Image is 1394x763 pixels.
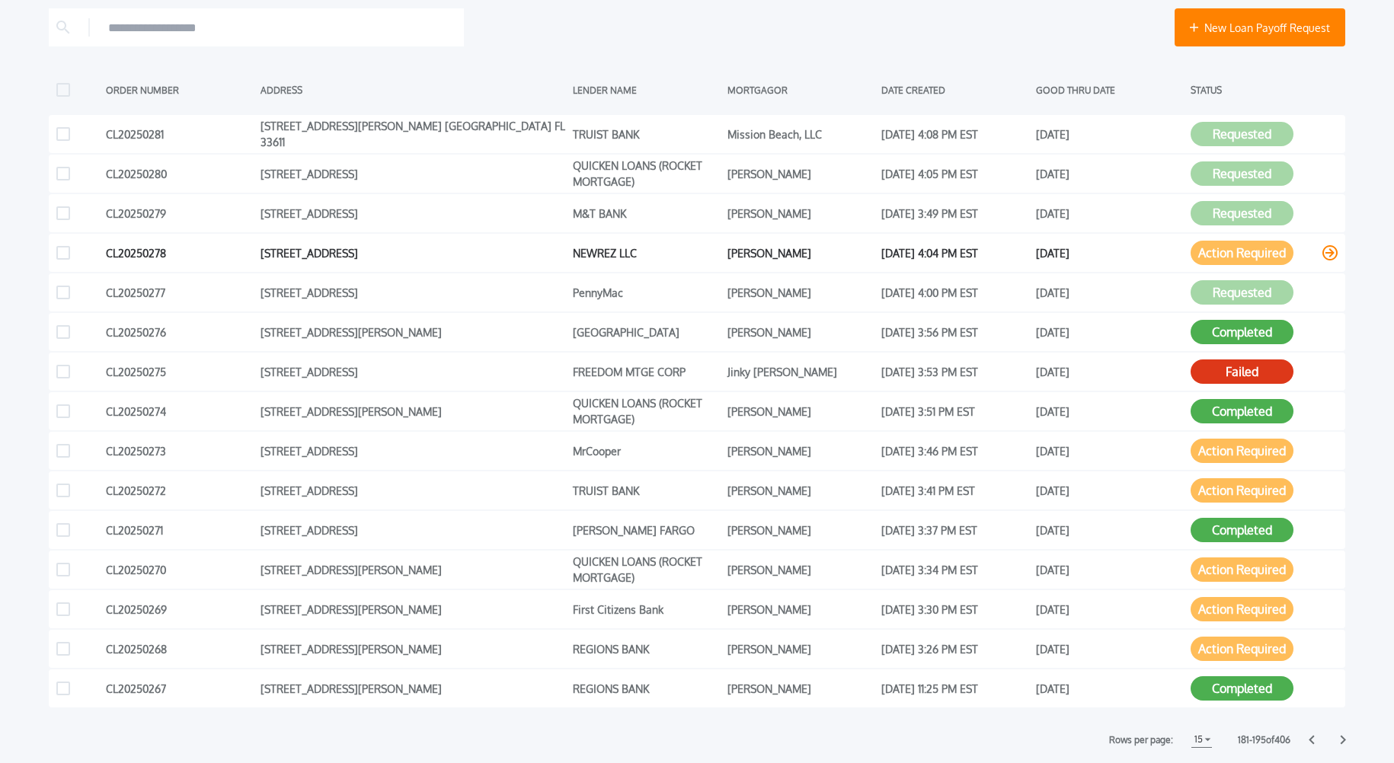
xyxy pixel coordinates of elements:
div: [DATE] [1036,519,1183,541]
div: [PERSON_NAME] [727,400,874,423]
div: [PERSON_NAME] FARGO [573,519,720,541]
div: PennyMac [573,281,720,304]
div: QUICKEN LOANS (ROCKET MORTGAGE) [573,400,720,423]
div: [STREET_ADDRESS][PERSON_NAME] [261,321,565,343]
div: [DATE] [1036,479,1183,502]
div: [DATE] 3:30 PM EST [881,598,1028,621]
div: [GEOGRAPHIC_DATA] [573,321,720,343]
div: TRUIST BANK [573,479,720,502]
button: Completed [1191,518,1293,542]
div: CL20250277 [106,281,253,304]
div: CL20250273 [106,439,253,462]
div: [PERSON_NAME] [727,439,874,462]
div: First Citizens Bank [573,598,720,621]
div: QUICKEN LOANS (ROCKET MORTGAGE) [573,558,720,581]
h1: 15 [1191,730,1206,749]
div: CL20250281 [106,123,253,145]
div: [DATE] [1036,360,1183,383]
div: MORTGAGOR [727,78,874,101]
div: TRUIST BANK [573,123,720,145]
div: CL20250268 [106,637,253,660]
div: CL20250269 [106,598,253,621]
div: [DATE] [1036,598,1183,621]
div: [DATE] 3:37 PM EST [881,519,1028,541]
button: Requested [1191,201,1293,225]
span: New Loan Payoff Request [1204,20,1330,36]
div: [STREET_ADDRESS][PERSON_NAME] [261,558,565,581]
label: 181 - 195 of 406 [1238,733,1290,748]
button: Completed [1191,399,1293,423]
div: [DATE] [1036,162,1183,185]
div: [PERSON_NAME] [727,677,874,700]
div: [STREET_ADDRESS] [261,202,565,225]
div: [DATE] [1036,202,1183,225]
button: Action Required [1191,478,1293,503]
div: CL20250278 [106,241,253,264]
button: Action Required [1191,557,1293,582]
div: [DATE] [1036,321,1183,343]
div: [DATE] 4:08 PM EST [881,123,1028,145]
div: Jinky [PERSON_NAME] [727,360,874,383]
div: MrCooper [573,439,720,462]
div: [DATE] [1036,241,1183,264]
div: STATUS [1191,78,1338,101]
label: Rows per page: [1109,733,1173,748]
div: [STREET_ADDRESS] [261,281,565,304]
div: [PERSON_NAME] [727,637,874,660]
button: 15 [1191,732,1212,748]
div: [STREET_ADDRESS][PERSON_NAME] [261,677,565,700]
div: CL20250272 [106,479,253,502]
div: REGIONS BANK [573,677,720,700]
button: Requested [1191,280,1293,305]
button: Action Required [1191,439,1293,463]
div: [PERSON_NAME] [727,162,874,185]
div: [STREET_ADDRESS] [261,439,565,462]
button: Completed [1191,676,1293,701]
div: [DATE] 4:04 PM EST [881,241,1028,264]
button: Failed [1191,359,1293,384]
div: [DATE] 3:26 PM EST [881,637,1028,660]
div: CL20250274 [106,400,253,423]
div: CL20250267 [106,677,253,700]
div: CL20250275 [106,360,253,383]
button: Completed [1191,320,1293,344]
div: CL20250279 [106,202,253,225]
div: [DATE] [1036,123,1183,145]
div: [DATE] 3:56 PM EST [881,321,1028,343]
div: [PERSON_NAME] [727,281,874,304]
div: [DATE] 3:49 PM EST [881,202,1028,225]
div: [DATE] [1036,558,1183,581]
div: [DATE] [1036,637,1183,660]
div: QUICKEN LOANS (ROCKET MORTGAGE) [573,162,720,185]
div: [PERSON_NAME] [727,241,874,264]
div: [STREET_ADDRESS] [261,241,565,264]
div: ADDRESS [261,78,565,101]
div: [DATE] 3:34 PM EST [881,558,1028,581]
div: DATE CREATED [881,78,1028,101]
button: Requested [1191,161,1293,186]
div: [DATE] [1036,281,1183,304]
div: ORDER NUMBER [106,78,253,101]
div: [DATE] 3:53 PM EST [881,360,1028,383]
div: LENDER NAME [573,78,720,101]
div: [PERSON_NAME] [727,479,874,502]
div: [DATE] 3:41 PM EST [881,479,1028,502]
div: [STREET_ADDRESS] [261,360,565,383]
div: [STREET_ADDRESS] [261,479,565,502]
div: [DATE] [1036,677,1183,700]
div: CL20250271 [106,519,253,541]
div: [STREET_ADDRESS] [261,162,565,185]
button: New Loan Payoff Request [1175,8,1345,46]
div: M&T BANK [573,202,720,225]
button: Action Required [1191,241,1293,265]
button: Action Required [1191,637,1293,661]
div: [PERSON_NAME] [727,558,874,581]
button: Action Required [1191,597,1293,621]
div: [DATE] 4:00 PM EST [881,281,1028,304]
div: CL20250280 [106,162,253,185]
div: [DATE] 3:51 PM EST [881,400,1028,423]
div: [DATE] 11:25 PM EST [881,677,1028,700]
div: [DATE] [1036,400,1183,423]
div: FREEDOM MTGE CORP [573,360,720,383]
div: [PERSON_NAME] [727,321,874,343]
